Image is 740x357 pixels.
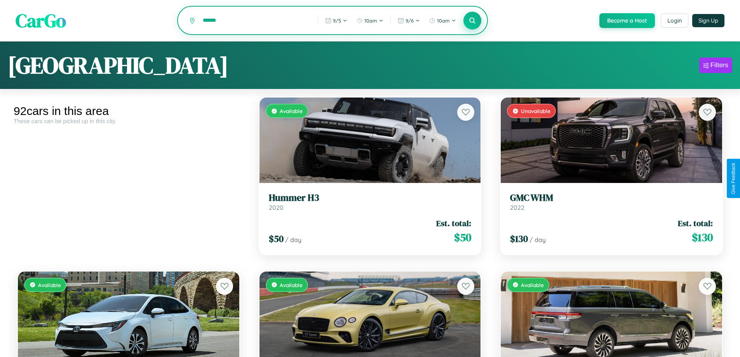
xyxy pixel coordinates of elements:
span: 2022 [510,204,524,211]
button: Login [661,14,688,28]
h1: [GEOGRAPHIC_DATA] [8,49,228,81]
div: Give Feedback [731,163,736,194]
span: 10am [437,17,450,24]
span: 9 / 6 [406,17,414,24]
div: Filters [710,61,728,69]
button: 9/6 [394,14,424,27]
span: / day [285,236,301,244]
span: $ 50 [454,230,471,245]
span: 9 / 5 [333,17,341,24]
span: CarGo [16,8,66,33]
span: Available [280,108,303,114]
span: $ 130 [510,232,528,245]
span: Unavailable [521,108,550,114]
div: 92 cars in this area [14,104,244,118]
button: Filters [699,57,732,73]
button: 9/5 [321,14,351,27]
button: 10am [425,14,460,27]
button: Sign Up [692,14,724,27]
button: Become a Host [599,13,655,28]
a: Hummer H32020 [269,192,472,211]
span: Est. total: [436,218,471,229]
span: / day [529,236,546,244]
div: These cars can be picked up in this city. [14,118,244,124]
span: Available [521,282,544,288]
span: Est. total: [678,218,713,229]
span: $ 50 [269,232,284,245]
span: 10am [364,17,377,24]
button: 10am [353,14,387,27]
span: Available [38,282,61,288]
h3: Hummer H3 [269,192,472,204]
span: 2020 [269,204,284,211]
a: GMC WHM2022 [510,192,713,211]
span: $ 130 [692,230,713,245]
h3: GMC WHM [510,192,713,204]
span: Available [280,282,303,288]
